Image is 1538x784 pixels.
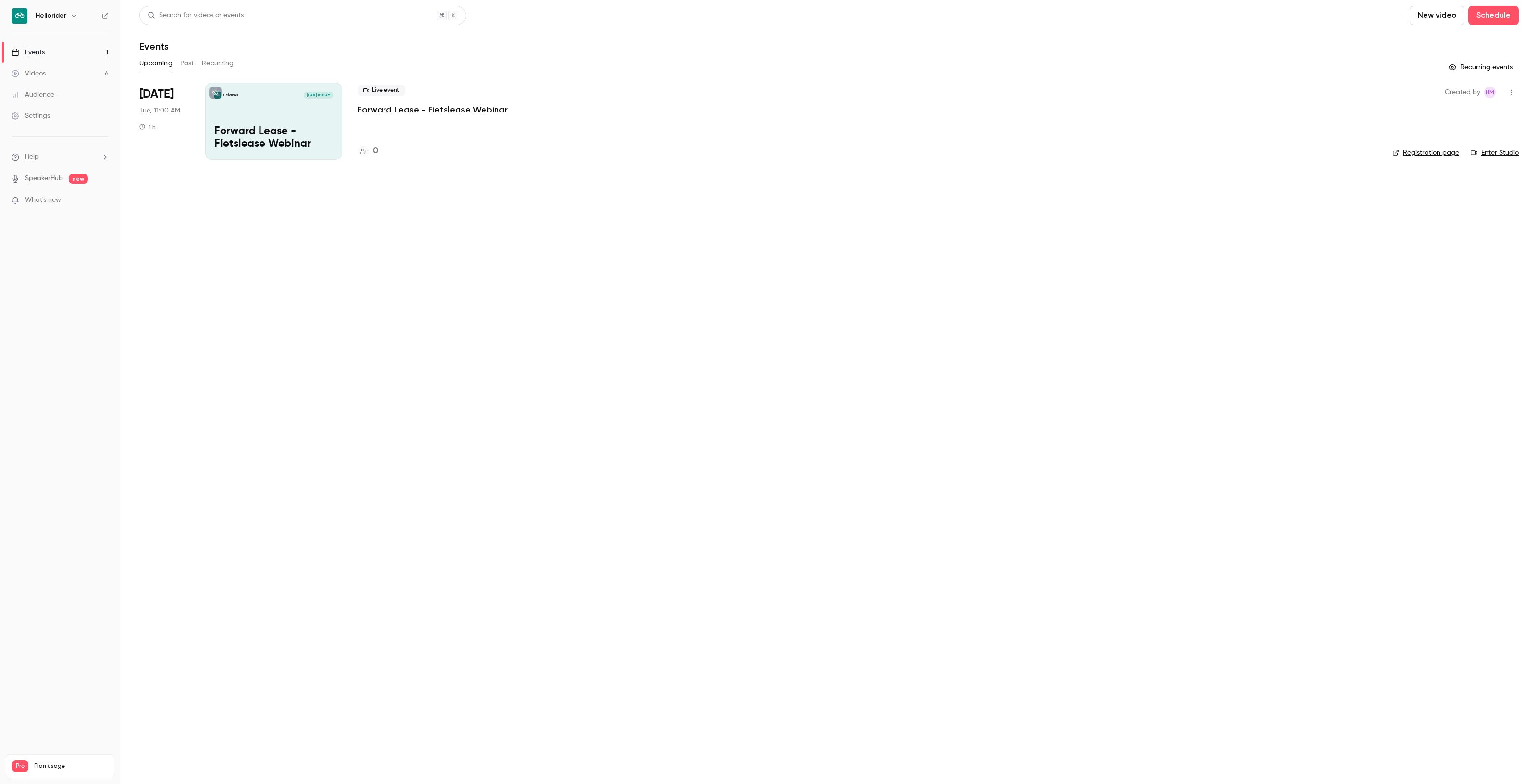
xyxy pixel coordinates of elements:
[1484,87,1496,98] span: Heleen Mostert
[12,48,45,57] div: Events
[202,56,234,71] button: Recurring
[25,152,39,162] span: Help
[1486,87,1494,98] span: HM
[12,90,54,100] div: Audience
[1445,87,1480,98] span: Created by
[373,145,378,158] h4: 0
[36,11,66,21] h6: Hellorider
[1471,148,1519,158] a: Enter Studio
[139,56,173,71] button: Upcoming
[139,106,180,115] span: Tue, 11:00 AM
[180,56,194,71] button: Past
[12,69,46,78] div: Videos
[139,83,190,160] div: Sep 30 Tue, 11:00 AM (Europe/Amsterdam)
[1392,148,1459,158] a: Registration page
[214,125,333,150] p: Forward Lease - Fietslease Webinar
[304,92,333,99] span: [DATE] 11:00 AM
[1410,6,1464,25] button: New video
[1468,6,1519,25] button: Schedule
[223,93,238,98] p: Hellorider
[34,762,108,770] span: Plan usage
[139,87,174,102] span: [DATE]
[12,152,109,162] li: help-dropdown-opener
[12,111,50,121] div: Settings
[69,174,88,184] span: new
[358,145,378,158] a: 0
[25,174,63,184] a: SpeakerHub
[1444,60,1519,75] button: Recurring events
[358,85,405,96] span: Live event
[205,83,342,160] a: Forward Lease - Fietslease WebinarHellorider[DATE] 11:00 AMForward Lease - Fietslease Webinar
[12,8,27,24] img: Hellorider
[25,195,61,205] span: What's new
[139,40,169,52] h1: Events
[12,760,28,772] span: Pro
[148,11,244,21] div: Search for videos or events
[358,104,508,115] a: Forward Lease - Fietslease Webinar
[139,123,156,131] div: 1 h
